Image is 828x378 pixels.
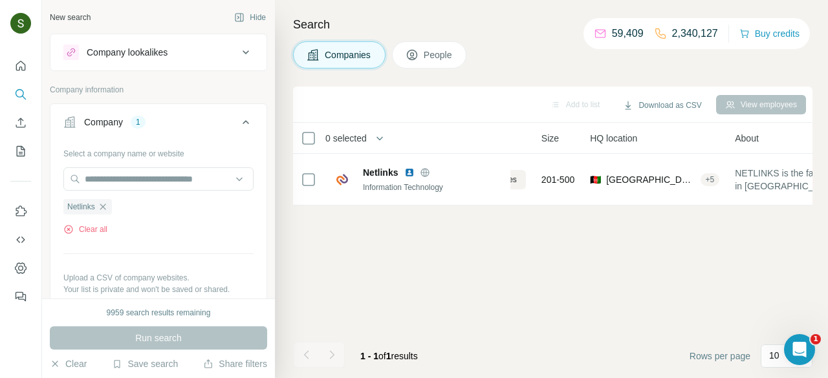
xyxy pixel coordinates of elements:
span: 201-500 [541,173,574,186]
span: About [735,132,759,145]
span: HQ location [590,132,637,145]
span: People [424,48,453,61]
span: results [360,351,418,361]
button: Company lookalikes [50,37,267,68]
span: Netlinks [363,166,398,179]
span: 1 [386,351,391,361]
button: Use Surfe on LinkedIn [10,200,31,223]
p: Your list is private and won't be saved or shared. [63,284,254,295]
p: 10 [769,349,779,362]
button: Use Surfe API [10,228,31,251]
button: Company1 [50,107,267,143]
span: Size [541,132,559,145]
p: Upload a CSV of company websites. [63,272,254,284]
button: Download as CSV [614,96,710,115]
span: Rows per page [690,350,750,362]
img: LinkedIn logo [404,167,415,178]
span: 1 [811,334,821,344]
button: Enrich CSV [10,111,31,134]
div: 9959 search results remaining [107,307,211,319]
button: Search [10,83,31,106]
span: Netlinks [67,201,95,213]
div: 1 [131,116,146,128]
img: Logo of Netlinks [332,169,353,190]
div: Select a company name or website [63,143,254,160]
button: My lists [10,140,31,163]
button: Buy credits [739,25,800,43]
iframe: Intercom live chat [784,334,815,365]
button: Dashboard [10,257,31,280]
span: [GEOGRAPHIC_DATA], [GEOGRAPHIC_DATA] [606,173,695,186]
span: of [378,351,386,361]
span: 🇦🇫 [590,173,601,186]
div: + 5 [701,174,720,185]
button: Clear [50,357,87,370]
img: Avatar [10,13,31,34]
div: New search [50,12,91,23]
div: Company lookalikes [87,46,168,59]
p: 2,340,127 [672,26,718,41]
button: Hide [225,8,275,27]
p: Company information [50,84,267,96]
button: Clear all [63,224,107,235]
span: 0 selected [325,132,367,145]
p: 59,409 [612,26,644,41]
h4: Search [293,16,812,34]
span: Companies [325,48,372,61]
button: Share filters [203,357,267,370]
button: Save search [112,357,178,370]
span: 1 - 1 [360,351,378,361]
div: Information Technology [363,182,503,193]
div: Company [84,116,123,129]
button: Quick start [10,54,31,78]
button: Feedback [10,285,31,308]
